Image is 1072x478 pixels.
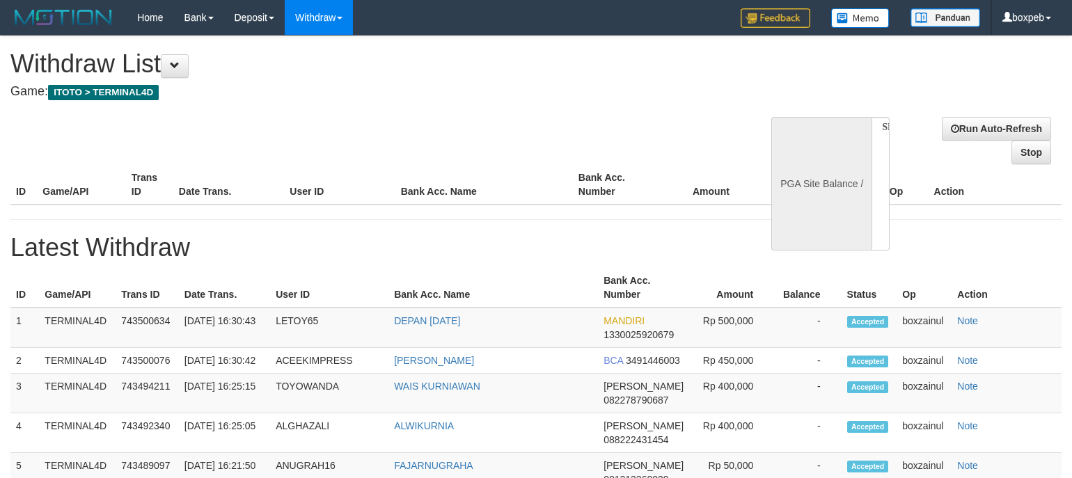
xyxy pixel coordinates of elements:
td: [DATE] 16:30:42 [179,348,270,374]
h4: Game: [10,85,701,99]
th: ID [10,165,37,205]
td: [DATE] 16:30:43 [179,308,270,348]
td: - [774,374,841,413]
img: Feedback.jpg [741,8,810,28]
a: WAIS KURNIAWAN [394,381,480,392]
span: 088222431454 [604,434,668,445]
td: TERMINAL4D [39,374,116,413]
td: TERMINAL4D [39,348,116,374]
a: Note [957,315,978,326]
td: Rp 500,000 [695,308,775,348]
h1: Withdraw List [10,50,701,78]
td: 743500076 [116,348,178,374]
th: Date Trans. [179,268,270,308]
th: Status [842,268,897,308]
th: Bank Acc. Number [598,268,695,308]
span: 082278790687 [604,395,668,406]
td: 743494211 [116,374,178,413]
th: ID [10,268,39,308]
img: MOTION_logo.png [10,7,116,28]
td: 743500634 [116,308,178,348]
td: boxzainul [897,308,952,348]
a: Note [957,381,978,392]
a: Note [957,355,978,366]
td: 2 [10,348,39,374]
span: ITOTO > TERMINAL4D [48,85,159,100]
a: Stop [1011,141,1051,164]
th: Action [952,268,1062,308]
th: Op [884,165,929,205]
th: Date Trans. [173,165,284,205]
td: 1 [10,308,39,348]
th: Game/API [37,165,126,205]
span: [PERSON_NAME] [604,420,684,431]
td: 743492340 [116,413,178,453]
td: Rp 400,000 [695,374,775,413]
h1: Latest Withdraw [10,234,1062,262]
th: Amount [661,165,750,205]
span: Accepted [847,316,889,328]
td: ACEEKIMPRESS [270,348,388,374]
img: Button%20Memo.svg [831,8,890,28]
th: Bank Acc. Name [395,165,573,205]
span: 3491446003 [626,355,680,366]
td: TOYOWANDA [270,374,388,413]
td: - [774,308,841,348]
td: Rp 400,000 [695,413,775,453]
th: Trans ID [126,165,173,205]
td: ALGHAZALI [270,413,388,453]
td: boxzainul [897,348,952,374]
div: PGA Site Balance / [771,117,872,250]
span: MANDIRI [604,315,645,326]
span: Accepted [847,381,889,393]
a: [PERSON_NAME] [394,355,474,366]
span: [PERSON_NAME] [604,381,684,392]
th: User ID [270,268,388,308]
th: Bank Acc. Name [388,268,598,308]
a: ALWIKURNIA [394,420,454,431]
td: - [774,413,841,453]
th: Trans ID [116,268,178,308]
span: [PERSON_NAME] [604,460,684,471]
td: - [774,348,841,374]
a: FAJARNUGRAHA [394,460,473,471]
th: Balance [774,268,841,308]
span: Accepted [847,461,889,472]
td: boxzainul [897,413,952,453]
th: Bank Acc. Number [573,165,662,205]
a: Run Auto-Refresh [942,117,1051,141]
span: Accepted [847,421,889,433]
th: Amount [695,268,775,308]
td: [DATE] 16:25:15 [179,374,270,413]
td: TERMINAL4D [39,413,116,453]
td: Rp 450,000 [695,348,775,374]
th: Balance [750,165,832,205]
th: Op [897,268,952,308]
th: Game/API [39,268,116,308]
td: TERMINAL4D [39,308,116,348]
td: [DATE] 16:25:05 [179,413,270,453]
span: 1330025920679 [604,329,674,340]
a: Note [957,460,978,471]
a: DEPAN [DATE] [394,315,460,326]
span: BCA [604,355,623,366]
td: 3 [10,374,39,413]
img: panduan.png [911,8,980,27]
th: User ID [284,165,395,205]
td: 4 [10,413,39,453]
td: boxzainul [897,374,952,413]
a: Note [957,420,978,431]
span: Accepted [847,356,889,367]
td: LETOY65 [270,308,388,348]
th: Action [929,165,1062,205]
